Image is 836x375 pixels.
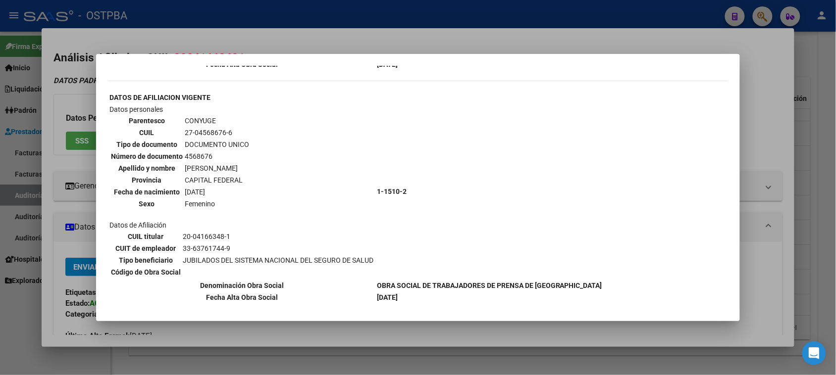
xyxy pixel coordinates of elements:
th: Denominación Obra Social [109,280,375,291]
b: [DATE] [377,293,398,301]
div: Open Intercom Messenger [802,341,826,365]
td: 27-04568676-6 [184,127,250,138]
b: DATOS DE AFILIACION VIGENTE [109,94,210,101]
td: 4568676 [184,151,250,162]
td: CONYUGE [184,115,250,126]
th: Parentesco [110,115,183,126]
th: Sexo [110,198,183,209]
td: DOCUMENTO UNICO [184,139,250,150]
td: 33-63761744-9 [182,243,374,254]
th: Fecha de nacimiento [110,187,183,197]
th: Fecha Alta Obra Social [109,292,375,303]
th: CUIL [110,127,183,138]
th: Provincia [110,175,183,186]
th: Número de documento [110,151,183,162]
b: 1-1510-2 [377,187,407,195]
td: CAPITAL FEDERAL [184,175,250,186]
td: Femenino [184,198,250,209]
th: CUIT de empleador [110,243,181,254]
td: [PERSON_NAME] [184,163,250,174]
td: [DATE] [184,187,250,197]
td: 20-04166348-1 [182,231,374,242]
td: JUBILADOS DEL SISTEMA NACIONAL DEL SEGURO DE SALUD [182,255,374,266]
th: Tipo beneficiario [110,255,181,266]
th: Tipo de documento [110,139,183,150]
th: Código de Obra Social [110,267,181,278]
th: Apellido y nombre [110,163,183,174]
b: OBRA SOCIAL DE TRABAJADORES DE PRENSA DE [GEOGRAPHIC_DATA] [377,281,602,289]
b: [DATE] [377,60,398,68]
td: Datos personales Datos de Afiliación [109,104,375,279]
th: CUIL titular [110,231,181,242]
